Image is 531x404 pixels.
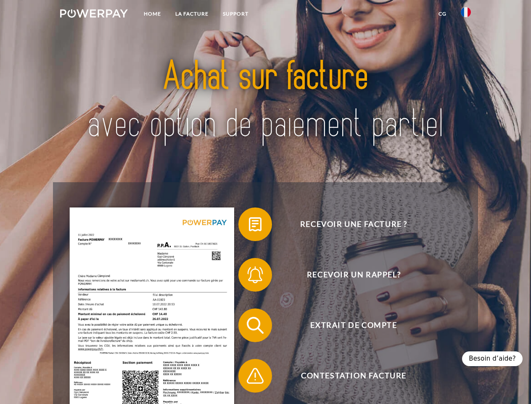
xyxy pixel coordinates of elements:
img: title-powerpay_fr.svg [80,40,451,161]
span: Recevoir une facture ? [251,207,457,241]
img: qb_bell.svg [245,264,266,285]
a: LA FACTURE [168,6,216,21]
span: Recevoir un rappel? [251,258,457,292]
img: qb_warning.svg [245,365,266,386]
img: logo-powerpay-white.svg [60,9,128,18]
span: Contestation Facture [251,359,457,393]
a: CG [431,6,454,21]
img: qb_search.svg [245,315,266,336]
span: Extrait de compte [251,308,457,342]
div: Besoin d’aide? [462,351,523,366]
button: Contestation Facture [238,359,457,393]
button: Recevoir un rappel? [238,258,457,292]
a: Home [137,6,168,21]
a: Support [216,6,256,21]
img: qb_bill.svg [245,214,266,235]
img: fr [461,7,471,17]
iframe: Button to launch messaging window [497,370,524,397]
button: Recevoir une facture ? [238,207,457,241]
button: Extrait de compte [238,308,457,342]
